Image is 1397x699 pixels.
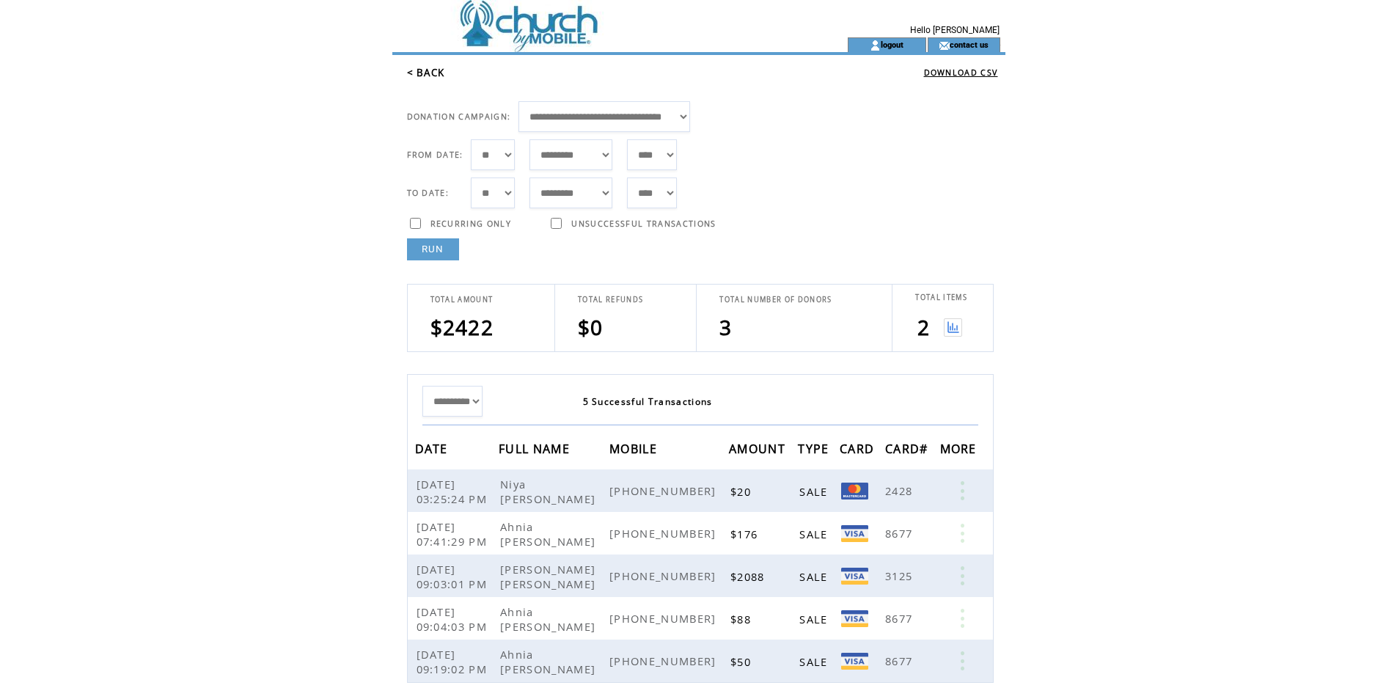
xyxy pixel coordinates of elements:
span: MORE [940,437,980,464]
img: Mastercard [841,483,868,499]
span: TYPE [798,437,832,464]
span: TOTAL NUMBER OF DONORS [719,295,832,304]
span: 3 [719,313,732,341]
span: [PHONE_NUMBER] [609,654,720,668]
span: SALE [799,612,831,626]
span: MOBILE [609,437,661,464]
img: View graph [944,318,962,337]
a: DOWNLOAD CSV [924,67,998,78]
span: SALE [799,484,831,499]
span: DATE [415,437,452,464]
img: Visa [841,610,868,627]
a: CARD [840,444,878,453]
span: [PHONE_NUMBER] [609,526,720,541]
span: FROM DATE: [407,150,463,160]
span: SALE [799,654,831,669]
span: FULL NAME [499,437,573,464]
span: 8677 [885,526,916,541]
img: contact_us_icon.gif [939,40,950,51]
img: Visa [841,568,868,585]
a: FULL NAME [499,444,573,453]
span: [DATE] 09:03:01 PM [417,562,491,591]
span: TO DATE: [407,188,450,198]
a: logout [881,40,903,49]
span: [DATE] 07:41:29 PM [417,519,491,549]
span: [PHONE_NUMBER] [609,483,720,498]
img: Visa [841,653,868,670]
span: [PERSON_NAME] [PERSON_NAME] [500,562,599,591]
span: TOTAL ITEMS [915,293,967,302]
span: Ahnia [PERSON_NAME] [500,647,599,676]
a: MOBILE [609,444,661,453]
span: $0 [578,313,604,341]
a: DATE [415,444,452,453]
span: [DATE] 09:19:02 PM [417,647,491,676]
span: 8677 [885,654,916,668]
span: $88 [730,612,755,626]
span: 2 [917,313,930,341]
span: Ahnia [PERSON_NAME] [500,519,599,549]
a: contact us [950,40,989,49]
span: $2422 [430,313,494,341]
span: DONATION CAMPAIGN: [407,111,511,122]
span: SALE [799,569,831,584]
a: AMOUNT [729,444,789,453]
a: RUN [407,238,459,260]
img: Visa [841,525,868,542]
span: AMOUNT [729,437,789,464]
span: Ahnia [PERSON_NAME] [500,604,599,634]
a: CARD# [885,444,932,453]
span: TOTAL AMOUNT [430,295,494,304]
span: $176 [730,527,761,541]
span: $20 [730,484,755,499]
span: 5 Successful Transactions [583,395,713,408]
span: [DATE] 03:25:24 PM [417,477,491,506]
span: CARD [840,437,878,464]
span: TOTAL REFUNDS [578,295,643,304]
span: [DATE] 09:04:03 PM [417,604,491,634]
img: account_icon.gif [870,40,881,51]
span: Hello [PERSON_NAME] [910,25,1000,35]
span: [PHONE_NUMBER] [609,611,720,626]
a: TYPE [798,444,832,453]
span: RECURRING ONLY [430,219,512,229]
span: Niya [PERSON_NAME] [500,477,599,506]
span: 8677 [885,611,916,626]
span: UNSUCCESSFUL TRANSACTIONS [571,219,716,229]
span: SALE [799,527,831,541]
a: < BACK [407,66,445,79]
span: CARD# [885,437,932,464]
span: 3125 [885,568,916,583]
span: [PHONE_NUMBER] [609,568,720,583]
span: 2428 [885,483,916,498]
span: $2088 [730,569,769,584]
span: $50 [730,654,755,669]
